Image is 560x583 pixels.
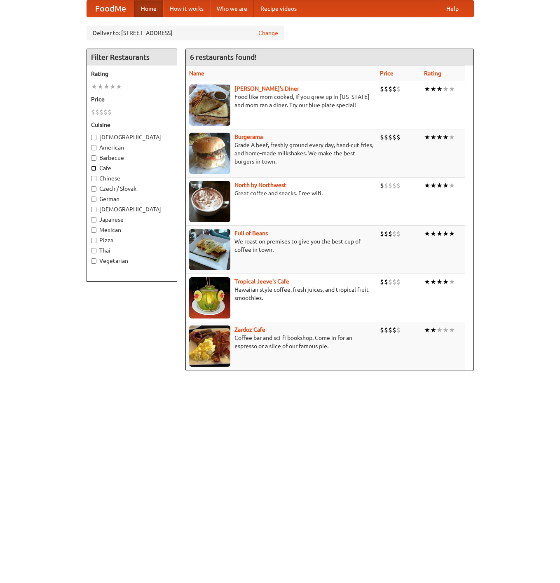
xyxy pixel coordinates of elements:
[380,70,394,77] a: Price
[91,185,173,193] label: Czech / Slovak
[103,82,110,91] li: ★
[424,84,430,94] li: ★
[388,229,392,238] li: $
[449,84,455,94] li: ★
[392,133,396,142] li: $
[449,229,455,238] li: ★
[189,286,373,302] p: Hawaiian style coffee, fresh juices, and tropical fruit smoothies.
[388,133,392,142] li: $
[91,207,96,212] input: [DEMOGRAPHIC_DATA]
[424,70,441,77] a: Rating
[91,145,96,150] input: American
[234,278,289,285] b: Tropical Jeeve's Cafe
[234,133,263,140] b: Burgerama
[443,133,449,142] li: ★
[384,84,388,94] li: $
[443,325,449,335] li: ★
[430,133,436,142] li: ★
[392,84,396,94] li: $
[380,181,384,190] li: $
[388,277,392,286] li: $
[396,133,401,142] li: $
[254,0,303,17] a: Recipe videos
[384,133,388,142] li: $
[449,133,455,142] li: ★
[440,0,465,17] a: Help
[380,84,384,94] li: $
[424,325,430,335] li: ★
[91,155,96,161] input: Barbecue
[392,277,396,286] li: $
[380,229,384,238] li: $
[189,325,230,367] img: zardoz.jpg
[91,205,173,213] label: [DEMOGRAPHIC_DATA]
[258,29,278,37] a: Change
[388,84,392,94] li: $
[210,0,254,17] a: Who we are
[430,181,436,190] li: ★
[189,141,373,166] p: Grade A beef, freshly ground every day, hand-cut fries, and home-made milkshakes. We make the bes...
[384,229,388,238] li: $
[91,166,96,171] input: Cafe
[436,84,443,94] li: ★
[91,236,173,244] label: Pizza
[91,82,97,91] li: ★
[116,82,122,91] li: ★
[91,215,173,224] label: Japanese
[384,325,388,335] li: $
[91,174,173,183] label: Chinese
[91,154,173,162] label: Barbecue
[430,277,436,286] li: ★
[189,181,230,222] img: north.jpg
[108,108,112,117] li: $
[110,82,116,91] li: ★
[189,70,204,77] a: Name
[388,325,392,335] li: $
[384,277,388,286] li: $
[91,238,96,243] input: Pizza
[396,277,401,286] li: $
[436,181,443,190] li: ★
[87,0,134,17] a: FoodMe
[443,277,449,286] li: ★
[430,325,436,335] li: ★
[91,227,96,233] input: Mexican
[91,195,173,203] label: German
[234,230,268,236] a: Full of Beans
[384,181,388,190] li: $
[95,108,99,117] li: $
[103,108,108,117] li: $
[87,49,177,66] h4: Filter Restaurants
[449,277,455,286] li: ★
[91,70,173,78] h5: Rating
[430,84,436,94] li: ★
[91,217,96,222] input: Japanese
[189,93,373,109] p: Food like mom cooked, if you grew up in [US_STATE] and mom ran a diner. Try our blue plate special!
[91,143,173,152] label: American
[234,85,299,92] a: [PERSON_NAME]'s Diner
[430,229,436,238] li: ★
[396,84,401,94] li: $
[189,277,230,318] img: jeeves.jpg
[91,257,173,265] label: Vegetarian
[388,181,392,190] li: $
[392,229,396,238] li: $
[91,246,173,255] label: Thai
[134,0,163,17] a: Home
[91,197,96,202] input: German
[424,181,430,190] li: ★
[396,325,401,335] li: $
[424,133,430,142] li: ★
[99,108,103,117] li: $
[91,248,96,253] input: Thai
[91,226,173,234] label: Mexican
[87,26,284,40] div: Deliver to: [STREET_ADDRESS]
[436,277,443,286] li: ★
[189,133,230,174] img: burgerama.jpg
[443,181,449,190] li: ★
[91,176,96,181] input: Chinese
[396,229,401,238] li: $
[189,237,373,254] p: We roast on premises to give you the best cup of coffee in town.
[189,334,373,350] p: Coffee bar and sci-fi bookshop. Come in for an espresso or a slice of our famous pie.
